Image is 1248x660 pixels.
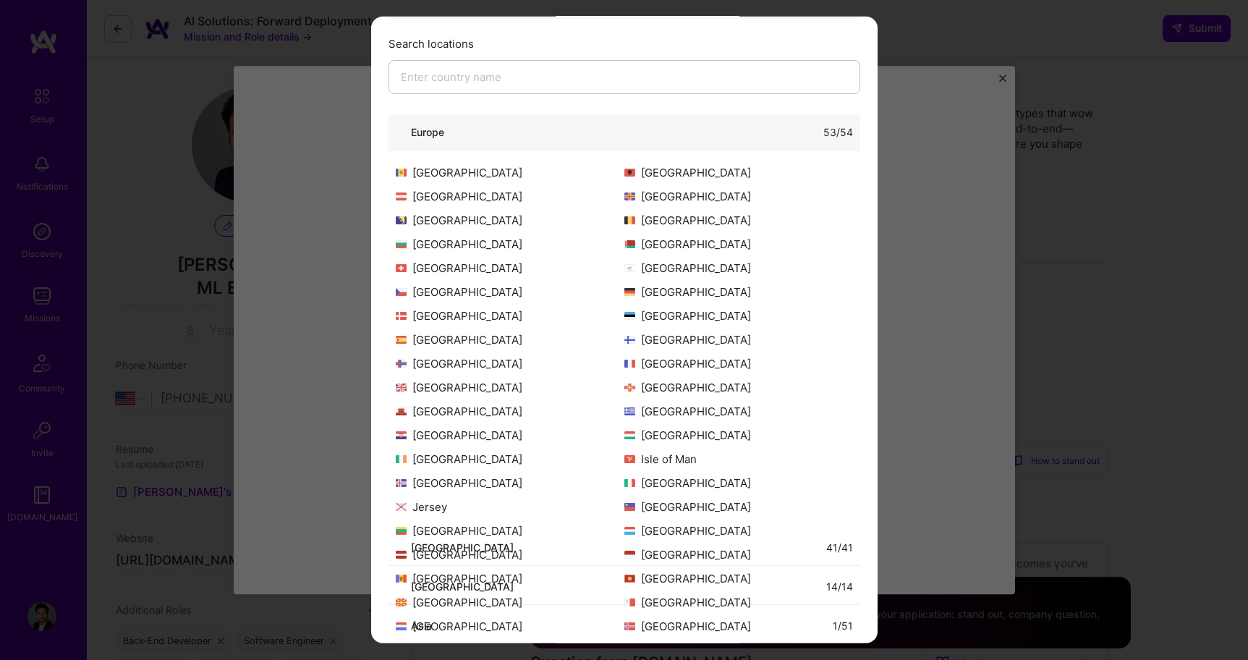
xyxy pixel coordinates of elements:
[624,403,853,418] div: [GEOGRAPHIC_DATA]
[396,287,407,295] img: Czech Republic
[396,188,624,203] div: [GEOGRAPHIC_DATA]
[396,574,407,582] img: Moldova
[624,618,853,633] div: [GEOGRAPHIC_DATA]
[396,620,406,630] i: icon ArrowDown
[389,59,860,93] input: Enter country name
[396,427,624,442] div: [GEOGRAPHIC_DATA]
[389,35,860,51] div: Search locations
[396,475,624,490] div: [GEOGRAPHIC_DATA]
[624,240,635,247] img: Belarus
[396,127,406,137] i: icon ArrowDown
[396,550,407,558] img: Latvia
[624,431,635,439] img: Hungary
[396,522,624,538] div: [GEOGRAPHIC_DATA]
[396,240,407,247] img: Bulgaria
[624,526,635,534] img: Luxembourg
[624,502,635,510] img: Liechtenstein
[411,578,514,593] div: [GEOGRAPHIC_DATA]
[396,212,624,227] div: [GEOGRAPHIC_DATA]
[396,499,624,514] div: Jersey
[396,454,407,462] img: Ireland
[396,407,407,415] img: Gibraltar
[624,335,635,343] img: Finland
[624,546,853,562] div: [GEOGRAPHIC_DATA]
[396,642,624,657] div: [GEOGRAPHIC_DATA]
[396,542,406,552] i: icon ArrowDown
[396,598,407,606] img: North Macedonia
[396,383,407,391] img: United Kingdom
[624,475,853,490] div: [GEOGRAPHIC_DATA]
[624,308,853,323] div: [GEOGRAPHIC_DATA]
[411,539,514,554] div: [GEOGRAPHIC_DATA]
[624,478,635,486] img: Italy
[624,168,635,176] img: Albania
[371,17,878,643] div: modal
[396,260,624,275] div: [GEOGRAPHIC_DATA]
[396,359,407,367] img: Faroe Islands
[396,570,624,585] div: [GEOGRAPHIC_DATA]
[624,598,635,606] img: Malta
[624,383,635,391] img: Guernsey
[396,618,624,633] div: [GEOGRAPHIC_DATA]
[624,499,853,514] div: [GEOGRAPHIC_DATA]
[396,478,407,486] img: Iceland
[624,642,853,657] div: [GEOGRAPHIC_DATA]
[624,451,853,466] div: Isle of Man
[396,335,407,343] img: Spain
[624,594,853,609] div: [GEOGRAPHIC_DATA]
[624,287,635,295] img: Germany
[396,502,407,510] img: Jersey
[624,216,635,224] img: Belgium
[396,355,624,371] div: [GEOGRAPHIC_DATA]
[624,454,635,462] img: Isle of Man
[396,168,407,176] img: Andorra
[624,570,853,585] div: [GEOGRAPHIC_DATA]
[624,188,853,203] div: [GEOGRAPHIC_DATA]
[396,526,407,534] img: Lithuania
[624,522,853,538] div: [GEOGRAPHIC_DATA]
[624,212,853,227] div: [GEOGRAPHIC_DATA]
[396,581,406,591] i: icon ArrowDown
[624,164,853,179] div: [GEOGRAPHIC_DATA]
[396,311,407,319] img: Denmark
[624,263,635,271] img: Cyprus
[396,164,624,179] div: [GEOGRAPHIC_DATA]
[396,216,407,224] img: Bosnia and Herzegovina
[624,355,853,371] div: [GEOGRAPHIC_DATA]
[396,331,624,347] div: [GEOGRAPHIC_DATA]
[411,617,432,632] div: Asia
[624,192,635,200] img: Åland
[411,124,444,139] div: Europe
[396,379,624,394] div: [GEOGRAPHIC_DATA]
[624,427,853,442] div: [GEOGRAPHIC_DATA]
[624,359,635,367] img: France
[826,578,853,593] div: 14 / 14
[396,451,624,466] div: [GEOGRAPHIC_DATA]
[624,574,635,582] img: Montenegro
[396,308,624,323] div: [GEOGRAPHIC_DATA]
[624,379,853,394] div: [GEOGRAPHIC_DATA]
[396,403,624,418] div: [GEOGRAPHIC_DATA]
[624,260,853,275] div: [GEOGRAPHIC_DATA]
[396,546,624,562] div: [GEOGRAPHIC_DATA]
[396,431,407,439] img: Croatia
[826,539,853,554] div: 41 / 41
[396,263,407,271] img: Switzerland
[396,594,624,609] div: [GEOGRAPHIC_DATA]
[624,550,635,558] img: Monaco
[624,284,853,299] div: [GEOGRAPHIC_DATA]
[823,124,853,139] div: 53 / 54
[396,284,624,299] div: [GEOGRAPHIC_DATA]
[624,236,853,251] div: [GEOGRAPHIC_DATA]
[624,331,853,347] div: [GEOGRAPHIC_DATA]
[624,311,635,319] img: Estonia
[624,407,635,415] img: Greece
[396,192,407,200] img: Austria
[833,617,853,632] div: 1 / 51
[396,236,624,251] div: [GEOGRAPHIC_DATA]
